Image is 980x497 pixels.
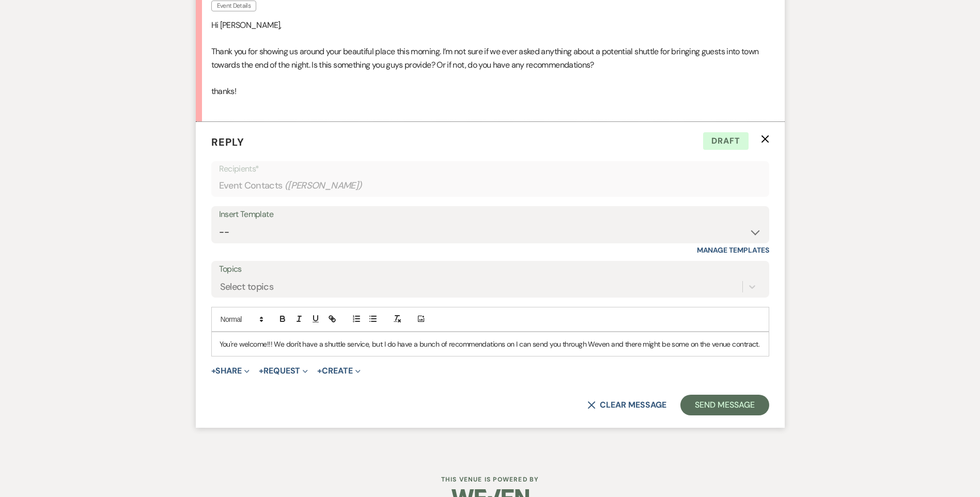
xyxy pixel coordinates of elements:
button: Send Message [680,395,769,415]
span: + [317,367,322,375]
label: Topics [219,262,761,277]
div: Event Contacts [219,176,761,196]
button: Share [211,367,250,375]
span: Draft [703,132,749,150]
button: Clear message [587,401,666,409]
span: + [259,367,263,375]
p: Thank you for showing us around your beautiful place this morning. I’m not sure if we ever asked ... [211,45,769,71]
div: Select topics [220,279,274,293]
p: Recipients* [219,162,761,176]
button: Create [317,367,360,375]
a: Manage Templates [697,245,769,255]
span: + [211,367,216,375]
p: thanks! [211,85,769,98]
span: ( [PERSON_NAME] ) [285,179,362,193]
div: Insert Template [219,207,761,222]
p: Hi [PERSON_NAME], [211,19,769,32]
span: Event Details [211,1,257,11]
p: You're welcome!!! We don't have a shuttle service, but I do have a bunch of recommendations on I ... [220,338,761,350]
button: Request [259,367,308,375]
span: Reply [211,135,244,149]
